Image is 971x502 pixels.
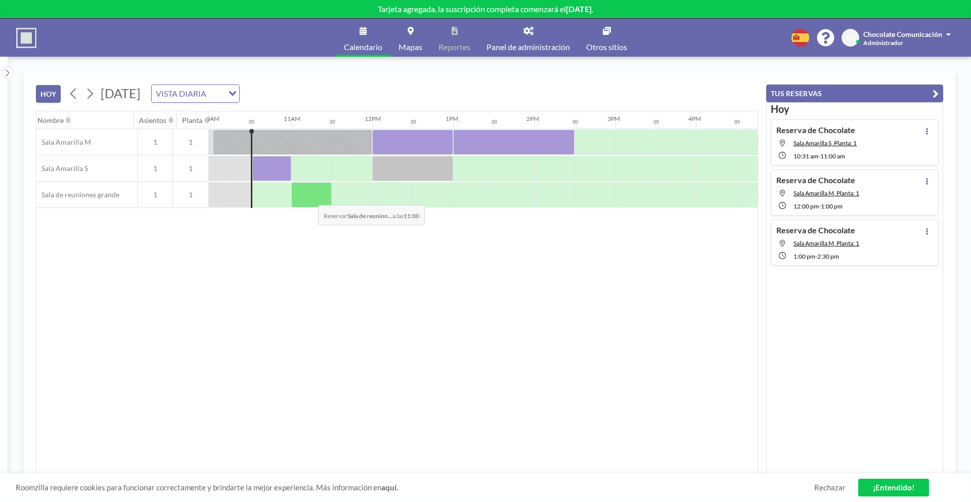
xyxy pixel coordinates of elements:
[365,115,381,122] div: 12PM
[390,19,430,57] a: Mapas
[37,116,64,125] div: Nombre
[173,138,208,147] span: 1
[487,43,570,51] span: Panel de administración
[36,164,88,173] span: Sala Amarilla S
[36,138,91,147] span: Sala Amarilla M
[771,103,939,115] h3: Hoy
[410,118,416,125] div: 30
[820,152,845,160] span: 11:00 AM
[344,43,382,51] span: Calendario
[586,43,627,51] span: Otros sitios
[36,190,119,199] span: Sala de reuniones grande
[404,212,419,220] b: 11:00
[566,4,592,14] b: [DATE]
[793,139,857,147] span: Sala Amarilla S, Planta: 1
[446,115,458,122] div: 1PM
[793,152,818,160] span: 10:31 AM
[817,253,839,260] span: 2:30 PM
[814,483,846,492] a: Rechazar
[734,118,740,125] div: 30
[607,115,620,122] div: 3PM
[399,43,422,51] span: Mapas
[793,189,859,197] span: Sala Amarilla M, Planta: 1
[478,19,578,57] a: Panel de administración
[793,239,859,247] span: Sala Amarilla M, Planta: 1
[329,118,335,125] div: 30
[173,190,208,199] span: 1
[526,115,539,122] div: 2PM
[152,85,239,102] div: Search for option
[154,87,208,100] span: VISTA DIARIA
[430,19,478,57] a: Reportes
[182,116,202,125] div: Planta
[347,212,392,220] b: Sala de reunion...
[766,85,943,102] button: TUS RESERVAS
[578,19,635,57] a: Otros sitios
[248,118,254,125] div: 30
[776,225,855,235] h4: Reserva de Chocolate
[572,118,578,125] div: 30
[318,205,425,225] span: Reservar a las
[776,175,855,185] h4: Reserva de Chocolate
[336,19,390,57] a: Calendario
[138,138,172,147] span: 1
[653,118,659,125] div: 30
[688,115,701,122] div: 4PM
[284,115,300,122] div: 11AM
[863,39,903,47] span: Administrador
[793,202,819,210] span: 12:00 PM
[846,33,855,43] span: CC
[209,87,223,100] input: Search for option
[138,164,172,173] span: 1
[491,118,497,125] div: 30
[818,152,820,160] span: -
[16,483,814,492] span: Roomzilla requiere cookies para funcionar correctamente y brindarte la mejor experiencia. Más inf...
[381,483,398,492] a: aquí.
[36,85,61,103] button: HOY
[173,164,208,173] span: 1
[139,116,166,125] div: Asientos
[819,202,821,210] span: -
[138,190,172,199] span: 1
[858,479,929,496] a: ¡Entendido!
[438,43,470,51] span: Reportes
[821,202,843,210] span: 1:00 PM
[793,253,815,260] span: 1:00 PM
[815,253,817,260] span: -
[16,28,36,48] img: organization-logo
[101,86,141,101] span: [DATE]
[776,125,855,135] h4: Reserva de Chocolate
[863,30,942,38] span: Chocolate Comunicación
